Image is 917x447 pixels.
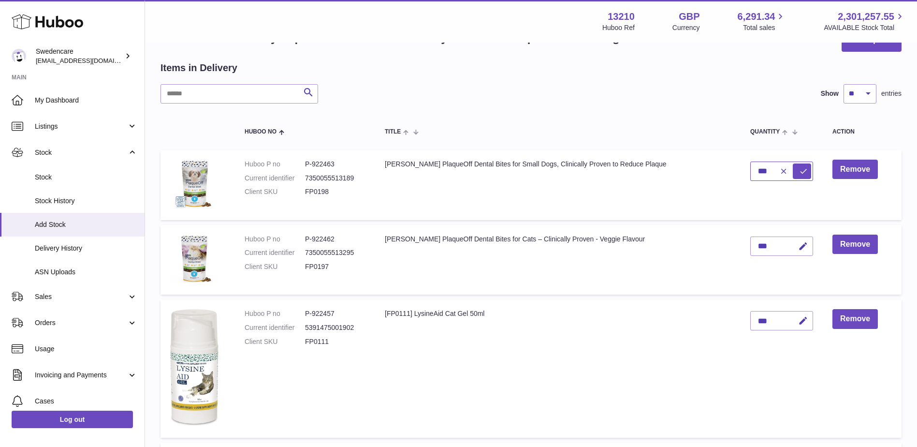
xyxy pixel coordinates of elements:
span: entries [881,89,902,98]
dt: Client SKU [245,262,305,271]
strong: 13210 [608,10,635,23]
dd: FP0111 [305,337,365,346]
span: Sales [35,292,127,301]
img: ProDen PlaqueOff Dental Bites for Cats – Clinically Proven - Veggie Flavour [170,235,218,283]
span: Quantity [750,129,780,135]
span: Invoicing and Payments [35,371,127,380]
dt: Current identifier [245,323,305,332]
span: Usage [35,344,137,354]
strong: GBP [679,10,699,23]
span: Stock History [35,196,137,206]
span: 2,301,257.55 [838,10,894,23]
dt: Client SKU [245,337,305,346]
div: Huboo Ref [602,23,635,32]
span: Stock [35,148,127,157]
img: [FP0111] LysineAid Cat Gel 50ml [170,309,218,425]
td: [PERSON_NAME] PlaqueOff Dental Bites for Small Dogs, Clinically Proven to Reduce Plaque [375,150,741,220]
span: Stock [35,173,137,182]
button: Remove [832,160,878,179]
span: Huboo no [245,129,277,135]
span: [EMAIL_ADDRESS][DOMAIN_NAME] [36,57,142,64]
dt: Huboo P no [245,160,305,169]
dd: 5391475001902 [305,323,365,332]
td: [FP0111] LysineAid Cat Gel 50ml [375,299,741,437]
span: AVAILABLE Stock Total [824,23,905,32]
span: Total sales [743,23,786,32]
dt: Current identifier [245,174,305,183]
h2: Items in Delivery [160,61,237,74]
img: ProDen PlaqueOff Dental Bites for Small Dogs, Clinically Proven to Reduce Plaque [170,160,218,208]
span: ASN Uploads [35,268,137,277]
img: gemma.horsfield@swedencare.co.uk [12,49,26,63]
button: Remove [832,309,878,329]
a: 6,291.34 Total sales [738,10,786,32]
div: Currency [672,23,700,32]
dd: 7350055513189 [305,174,365,183]
span: 6,291.34 [738,10,775,23]
span: Delivery History [35,244,137,253]
dt: Current identifier [245,248,305,257]
td: [PERSON_NAME] PlaqueOff Dental Bites for Cats – Clinically Proven - Veggie Flavour [375,225,741,295]
dd: P-922462 [305,235,365,244]
a: 2,301,257.55 AVAILABLE Stock Total [824,10,905,32]
span: Add Stock [35,220,137,229]
dd: P-922463 [305,160,365,169]
dd: P-922457 [305,309,365,318]
dt: Huboo P no [245,309,305,318]
span: Orders [35,318,127,328]
div: Action [832,129,892,135]
dt: Huboo P no [245,235,305,244]
span: Cases [35,397,137,406]
div: Swedencare [36,47,123,65]
dd: 7350055513295 [305,248,365,257]
dd: FP0197 [305,262,365,271]
a: Log out [12,411,133,428]
button: Remove [832,235,878,254]
label: Show [821,89,839,98]
dd: FP0198 [305,187,365,196]
span: My Dashboard [35,96,137,105]
dt: Client SKU [245,187,305,196]
span: Title [385,129,401,135]
span: Listings [35,122,127,131]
